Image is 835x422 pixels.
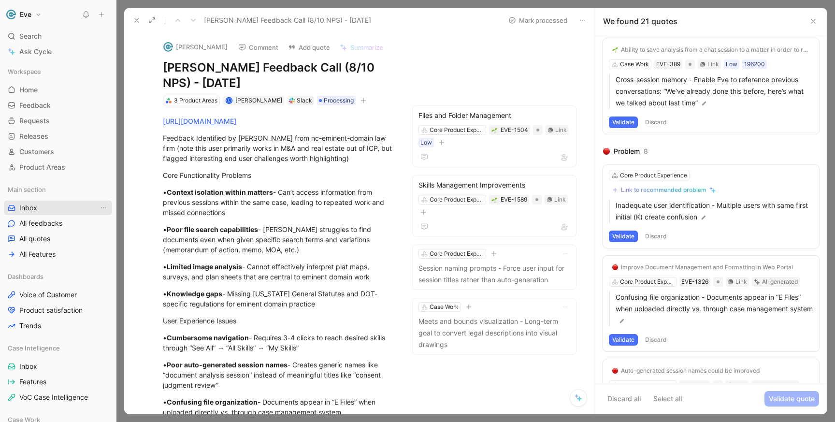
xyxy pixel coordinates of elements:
img: logo [163,42,173,52]
a: Voice of Customer [4,288,112,302]
a: VoC Case Intelligence [4,390,112,405]
img: Eve [6,10,16,19]
button: EveEve [4,8,44,21]
a: Customers [4,145,112,159]
div: EVE-1504 [501,125,528,135]
a: All Features [4,247,112,262]
div: Ability to save analysis from a chat session to a matter in order to reference later [621,46,810,54]
strong: Limited image analysis [167,262,242,271]
div: Core Product Experience [430,249,484,259]
button: Validate [609,116,638,128]
img: 🔴 [603,148,610,155]
div: 8 [644,146,648,157]
button: Discard [642,334,670,346]
a: Product Areas [4,160,112,175]
span: Case Intelligence [8,343,60,353]
strong: Knowledge gaps [167,290,222,298]
span: Main section [8,185,46,194]
a: Ask Cycle [4,44,112,59]
div: 3 Product Areas [174,96,217,105]
div: Core Product Experience [620,171,687,180]
div: • - Missing [US_STATE] General Statutes and DOT-specific regulations for eminent domain practice [163,289,394,309]
button: Validate quote [764,391,819,407]
img: 🔴 [612,264,618,270]
div: Problem [614,146,640,157]
span: Requests [19,116,50,126]
h1: Eve [20,10,31,19]
strong: Cumbersome navigation [167,334,249,342]
div: Link [555,125,567,135]
p: Session naming prompts - Force user input for session titles rather than auto-generation [418,262,570,286]
span: Inbox [19,362,37,371]
button: logo[PERSON_NAME] [159,40,232,54]
a: All quotes [4,232,112,246]
span: Ask Cycle [19,46,52,58]
div: EVE-1589 [501,195,527,204]
button: Validate [609,334,638,346]
div: Processing [317,96,356,105]
button: Discard all [603,391,645,407]
button: 🌱 [491,196,498,203]
strong: Poor auto-generated session names [167,361,288,369]
div: DashboardsVoice of CustomerProduct satisfactionTrends [4,269,112,333]
div: Workspace [4,64,112,79]
button: Select all [649,391,686,407]
img: pen.svg [619,318,625,324]
div: Auto-generated session names could be improved [621,367,760,375]
span: All feedbacks [19,218,62,228]
div: Case IntelligenceInboxFeaturesVoC Case Intelligence [4,341,112,405]
div: User Experience Issues [163,316,394,326]
div: L [226,98,231,103]
button: View actions [99,203,108,213]
button: Link to recommended problem [609,184,720,196]
img: pen.svg [701,100,707,107]
div: • - Cannot effectively interpret plat maps, surveys, and plan sheets that are central to eminent ... [163,262,394,282]
a: Product satisfaction [4,303,112,318]
div: Link [554,195,566,204]
img: 🌱 [491,197,497,203]
div: • - Requires 3-4 clicks to reach desired skills through “See All” → “All Skills” → “My Skills” [163,333,394,353]
span: Summarize [350,43,383,52]
div: • - Creates generic names like “document analysis session” instead of meaningful titles like “con... [163,360,394,390]
img: pen.svg [700,214,707,221]
a: Trends [4,319,112,333]
a: Inbox [4,359,112,374]
span: Voice of Customer [19,290,77,300]
div: Feedback Identified by [PERSON_NAME] from nc-eminent-domain law firm (note this user primarily wo... [163,133,394,163]
div: Main section [4,182,112,197]
button: Add quote [284,41,334,54]
div: Main sectionInboxView actionsAll feedbacksAll quotesAll Features [4,182,112,262]
span: Inbox [19,203,37,213]
span: Product satisfaction [19,306,83,315]
div: Core Product Experience [430,125,484,135]
span: All Features [19,249,56,259]
span: Product Areas [19,162,65,172]
strong: Context isolation within matters [167,188,273,196]
a: Feedback [4,98,112,113]
div: Files and Folder Management [418,110,570,121]
button: 🔴Auto-generated session names could be improved [609,365,763,377]
img: 🌱 [491,128,497,133]
h1: [PERSON_NAME] Feedback Call (8/10 NPS) - [DATE] [163,60,394,91]
div: • - Can’t access information from previous sessions within the same case, leading to repeated wor... [163,187,394,218]
span: Customers [19,147,54,157]
button: Summarize [335,41,388,54]
a: Requests [4,114,112,128]
span: VoC Case Intelligence [19,393,88,402]
div: Skills Management Improvements [418,179,570,191]
span: Releases [19,131,48,141]
div: Improve Document Management and Formatting in Web Portal [621,263,793,271]
span: Dashboards [8,272,43,281]
img: 🌱 [612,47,618,53]
div: 🌱 [491,127,498,133]
p: Cross-session memory - Enable Eve to reference previous conversations: “We’ve already done this b... [616,74,813,109]
span: Trends [19,321,41,331]
a: All feedbacks [4,216,112,231]
span: [PERSON_NAME] [235,97,282,104]
span: Feedback [19,101,51,110]
button: 🔴Improve Document Management and Formatting in Web Portal [609,262,796,273]
a: InboxView actions [4,201,112,215]
div: Case Work [430,302,459,312]
div: • - Documents appear in “E Files” when uploaded directly vs. through case management system [163,397,394,417]
span: Search [19,30,42,42]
